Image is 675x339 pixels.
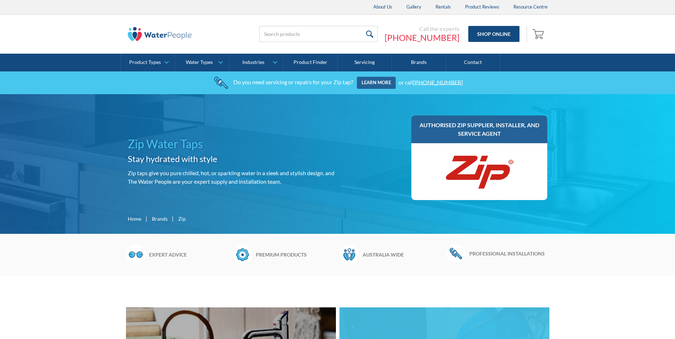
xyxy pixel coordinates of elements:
img: Waterpeople Symbol [339,244,359,264]
div: or call [399,79,463,85]
a: Learn more [357,77,396,89]
div: | [171,214,175,223]
input: Search products [259,26,378,42]
a: Industries [229,54,283,71]
a: Brands [152,215,168,222]
a: Open empty cart [531,26,548,43]
h2: Stay hydrated with style [128,152,335,165]
img: Glasses [126,244,146,264]
h1: Zip Water Taps [128,135,335,152]
a: Servicing [338,54,392,71]
div: | [145,214,148,223]
div: Call the experts [385,25,459,32]
p: Zip taps give you pure chilled, hot, or sparkling water in a sleek and stylish design. and The Wa... [128,169,335,186]
div: Zip [178,215,186,222]
h3: Authorised Zip supplier, installer, and service agent [418,121,540,138]
img: Wrench [446,244,466,262]
div: Water Types [186,59,213,65]
a: Water Types [175,54,229,71]
a: [PHONE_NUMBER] [413,79,463,85]
div: Industries [242,59,264,65]
a: Home [128,215,141,222]
a: Brands [392,54,446,71]
a: Product Finder [284,54,338,71]
img: The Water People [128,27,192,41]
a: Shop Online [468,26,520,42]
img: Badge [233,244,252,264]
a: Contact [446,54,500,71]
img: Zip [444,150,515,193]
div: Product Types [129,59,161,65]
div: Do you need servicing or repairs for your Zip tap? [233,79,353,85]
h6: Australia wide [363,251,443,258]
a: [PHONE_NUMBER] [385,32,459,43]
h6: Professional installations [469,250,549,257]
h6: Premium products [256,251,336,258]
img: shopping cart [532,28,546,39]
h6: Expert advice [149,251,229,258]
a: Product Types [121,54,175,71]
